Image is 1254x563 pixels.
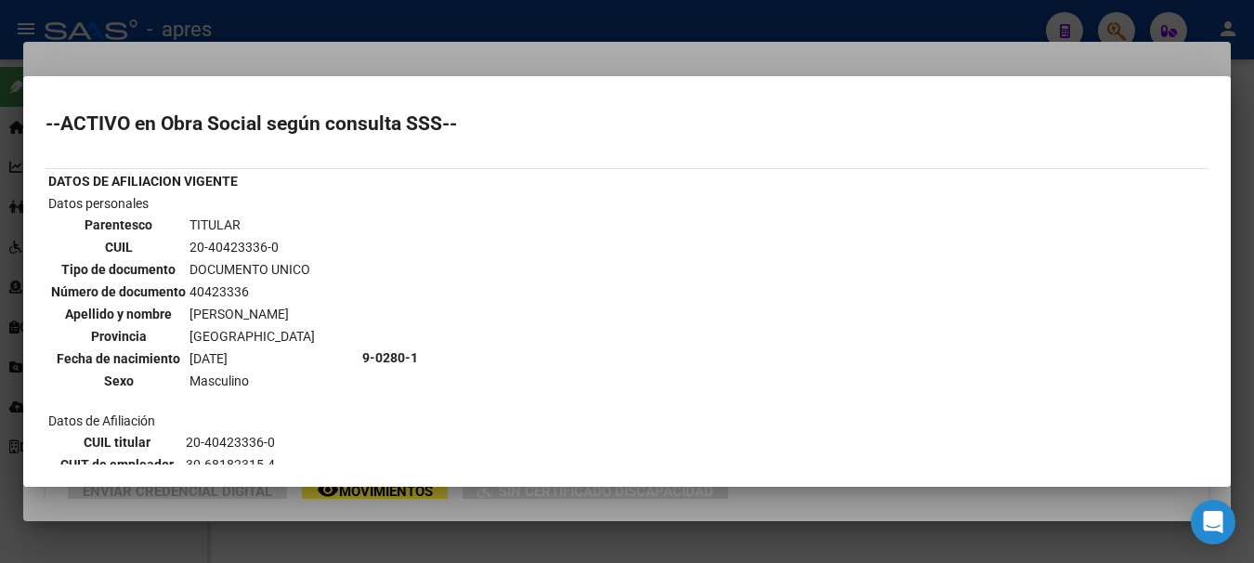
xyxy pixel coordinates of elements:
b: DATOS DE AFILIACION VIGENTE [48,174,238,189]
th: CUIL [50,237,187,257]
td: [DATE] [189,348,316,369]
th: Parentesco [50,215,187,235]
th: CUIL titular [50,432,183,452]
td: DOCUMENTO UNICO [189,259,316,280]
th: Sexo [50,371,187,391]
td: 30-68182315-4 [185,454,357,475]
td: Masculino [189,371,316,391]
div: Open Intercom Messenger [1191,500,1235,544]
td: [PERSON_NAME] [189,304,316,324]
td: 20-40423336-0 [185,432,357,452]
td: TITULAR [189,215,316,235]
th: Número de documento [50,281,187,302]
th: CUIT de empleador [50,454,183,475]
th: Provincia [50,326,187,347]
td: Datos personales Datos de Afiliación [47,193,359,522]
b: 9-0280-1 [362,350,418,365]
th: Fecha de nacimiento [50,348,187,369]
td: [GEOGRAPHIC_DATA] [189,326,316,347]
td: 20-40423336-0 [189,237,316,257]
h2: --ACTIVO en Obra Social según consulta SSS-- [46,114,1208,133]
td: 40423336 [189,281,316,302]
th: Tipo de documento [50,259,187,280]
th: Apellido y nombre [50,304,187,324]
